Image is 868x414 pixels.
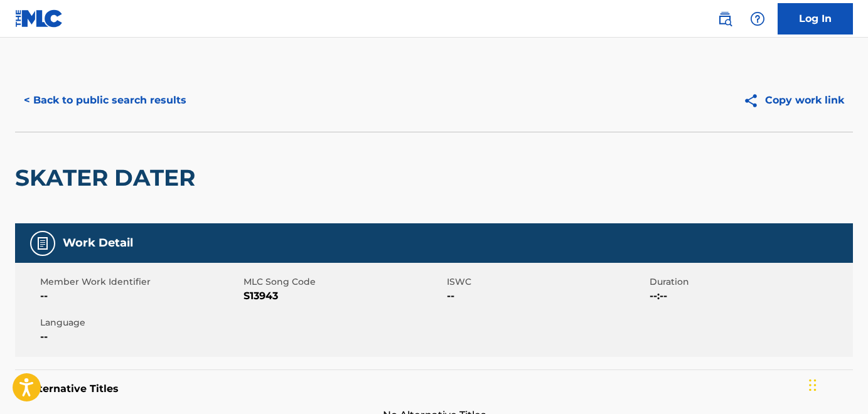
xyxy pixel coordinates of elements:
span: Language [40,316,240,329]
span: --:-- [650,289,850,304]
img: search [717,11,732,26]
h2: SKATER DATER [15,164,201,192]
span: ISWC [447,275,647,289]
span: MLC Song Code [244,275,444,289]
div: Help [745,6,770,31]
img: Copy work link [743,93,765,109]
iframe: Resource Center [833,250,868,351]
img: Work Detail [35,236,50,251]
button: < Back to public search results [15,85,195,116]
div: Drag [809,366,817,404]
span: -- [447,289,647,304]
h5: Alternative Titles [28,383,840,395]
button: Copy work link [734,85,853,116]
img: MLC Logo [15,9,63,28]
span: -- [40,289,240,304]
span: Member Work Identifier [40,275,240,289]
a: Log In [778,3,853,34]
h5: Work Detail [63,236,133,250]
span: -- [40,329,240,344]
iframe: Chat Widget [805,354,868,414]
img: help [750,11,765,26]
span: Duration [650,275,850,289]
a: Public Search [712,6,737,31]
span: S13943 [244,289,444,304]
